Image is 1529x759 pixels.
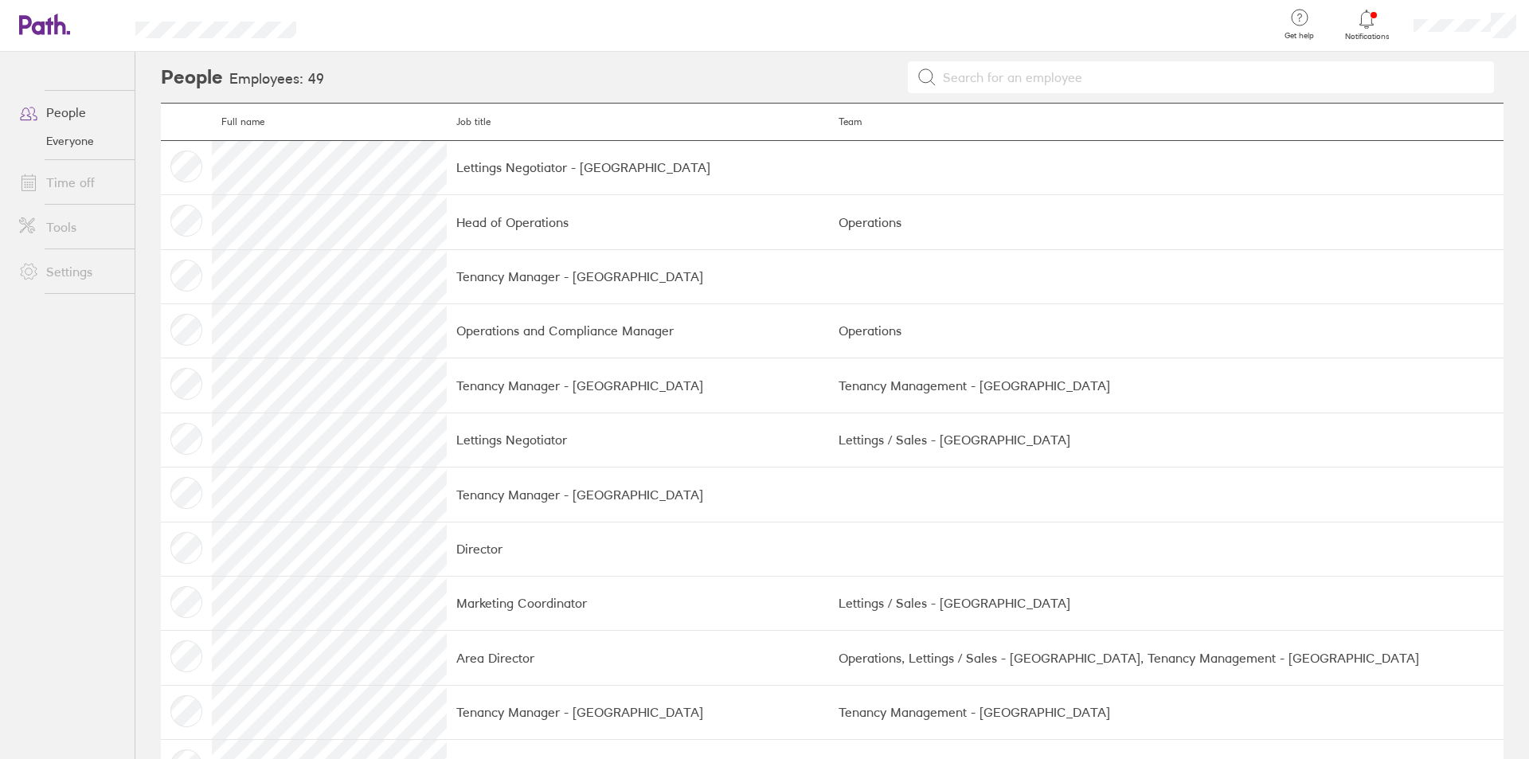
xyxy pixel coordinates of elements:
td: Area Director [447,631,829,685]
th: Full name [212,104,447,141]
a: Notifications [1341,8,1393,41]
td: Tenancy Manager - [GEOGRAPHIC_DATA] [447,249,829,303]
td: Tenancy Manager - [GEOGRAPHIC_DATA] [447,468,829,522]
a: Everyone [6,128,135,154]
td: Lettings / Sales - [GEOGRAPHIC_DATA] [829,413,1504,467]
span: Get help [1273,31,1325,41]
input: Search for an employee [937,62,1485,92]
td: Lettings Negotiator - [GEOGRAPHIC_DATA] [447,140,829,194]
td: Director [447,522,829,576]
td: Tenancy Management - [GEOGRAPHIC_DATA] [829,358,1504,413]
h3: Employees: 49 [229,71,324,88]
a: Time off [6,166,135,198]
td: Operations and Compliance Manager [447,303,829,358]
td: Operations, Lettings / Sales - [GEOGRAPHIC_DATA], Tenancy Management - [GEOGRAPHIC_DATA] [829,631,1504,685]
th: Team [829,104,1504,141]
td: Operations [829,303,1504,358]
a: Tools [6,211,135,243]
td: Lettings Negotiator [447,413,829,467]
td: Head of Operations [447,195,829,249]
a: People [6,96,135,128]
a: Settings [6,256,135,288]
th: Job title [447,104,829,141]
td: Tenancy Manager - [GEOGRAPHIC_DATA] [447,358,829,413]
td: Tenancy Management - [GEOGRAPHIC_DATA] [829,685,1504,739]
h2: People [161,52,223,103]
span: Notifications [1341,32,1393,41]
td: Lettings / Sales - [GEOGRAPHIC_DATA] [829,576,1504,630]
td: Operations [829,195,1504,249]
td: Tenancy Manager - [GEOGRAPHIC_DATA] [447,685,829,739]
td: Marketing Coordinator [447,576,829,630]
